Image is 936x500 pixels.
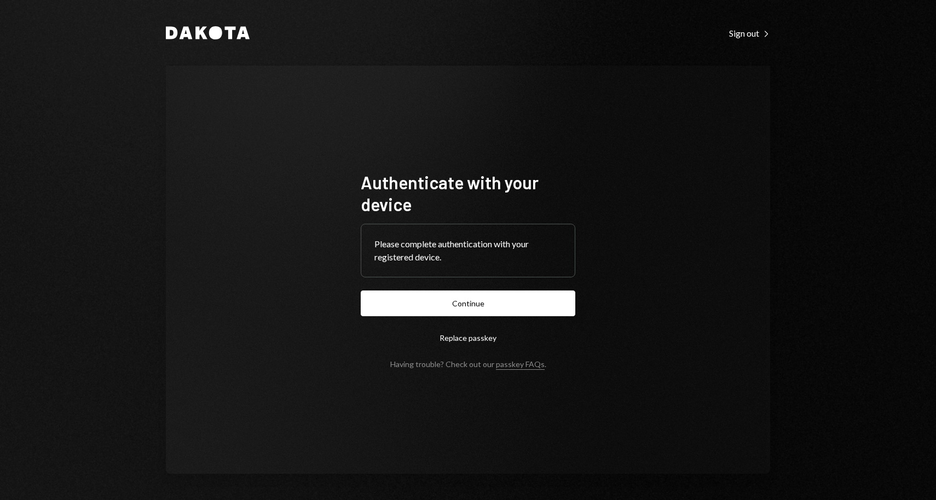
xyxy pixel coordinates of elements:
[374,237,562,264] div: Please complete authentication with your registered device.
[729,28,770,39] div: Sign out
[390,359,546,369] div: Having trouble? Check out our .
[361,290,575,316] button: Continue
[496,359,545,370] a: passkey FAQs
[361,325,575,351] button: Replace passkey
[729,27,770,39] a: Sign out
[361,171,575,215] h1: Authenticate with your device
